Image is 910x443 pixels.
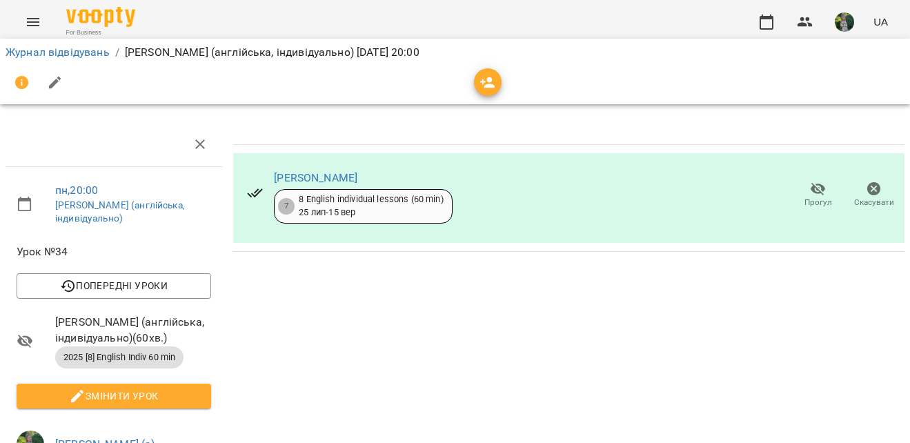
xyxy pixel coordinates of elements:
div: 7 [278,198,295,215]
button: Попередні уроки [17,273,211,298]
button: Змінити урок [17,384,211,408]
button: Прогул [790,176,846,215]
span: For Business [66,28,135,37]
a: Журнал відвідувань [6,46,110,59]
button: UA [868,9,893,35]
a: пн , 20:00 [55,184,98,197]
span: Змінити урок [28,388,200,404]
li: / [115,44,119,61]
span: [PERSON_NAME] (англійська, індивідуально) ( 60 хв. ) [55,314,211,346]
button: Скасувати [846,176,902,215]
button: Menu [17,6,50,39]
img: Voopty Logo [66,7,135,27]
div: 8 English individual lessons (60 min) 25 лип - 15 вер [299,193,443,219]
span: Скасувати [854,197,894,208]
span: Урок №34 [17,244,211,260]
nav: breadcrumb [6,44,904,61]
span: Прогул [804,197,832,208]
p: [PERSON_NAME] (англійська, індивідуально) [DATE] 20:00 [125,44,419,61]
a: [PERSON_NAME] (англійська, індивідуально) [55,199,185,224]
span: 2025 [8] English Indiv 60 min [55,351,184,364]
img: 429a96cc9ef94a033d0b11a5387a5960.jfif [835,12,854,32]
span: UA [873,14,888,29]
span: Попередні уроки [28,277,200,294]
a: [PERSON_NAME] [274,171,357,184]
